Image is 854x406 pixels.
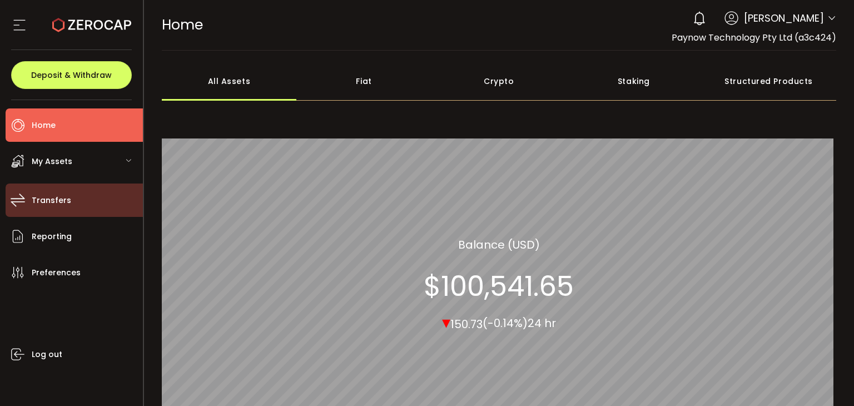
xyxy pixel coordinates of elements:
[450,316,483,331] span: 150.73
[11,61,132,89] button: Deposit & Withdraw
[431,62,567,101] div: Crypto
[32,154,72,170] span: My Assets
[744,11,824,26] span: [PERSON_NAME]
[31,71,112,79] span: Deposit & Withdraw
[701,62,836,101] div: Structured Products
[483,315,528,331] span: (-0.14%)
[32,117,56,133] span: Home
[458,236,540,252] section: Balance (USD)
[672,31,836,44] span: Paynow Technology Pty Ltd (a3c424)
[32,346,62,363] span: Log out
[296,62,431,101] div: Fiat
[162,15,203,34] span: Home
[162,62,297,101] div: All Assets
[798,353,854,406] iframe: Chat Widget
[32,192,71,209] span: Transfers
[32,229,72,245] span: Reporting
[32,265,81,281] span: Preferences
[528,315,556,331] span: 24 hr
[567,62,702,101] div: Staking
[424,269,574,303] section: $100,541.65
[442,310,450,334] span: ▾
